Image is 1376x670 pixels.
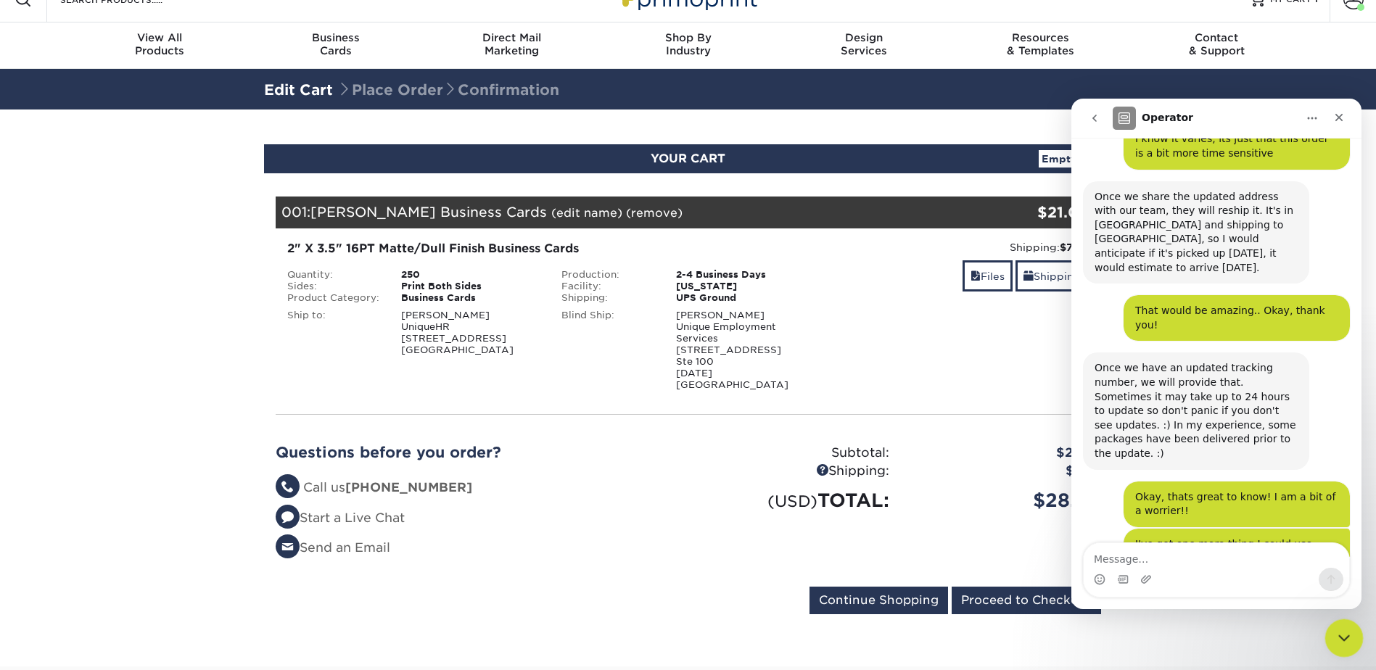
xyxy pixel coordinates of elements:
a: Shipping [1015,260,1089,291]
a: Shop ByIndustry [600,22,776,69]
div: [PERSON_NAME] UniqueHR [STREET_ADDRESS] [GEOGRAPHIC_DATA] [390,310,551,356]
div: UPS Ground [665,292,825,304]
div: Blind Ship: [551,310,665,391]
div: Product Category: [276,292,391,304]
strong: $7.84 [1060,241,1089,253]
span: files [971,270,981,282]
div: Industry [600,31,776,57]
div: Quantity: [276,269,391,281]
div: Marketing [424,31,600,57]
div: Sides: [276,281,391,292]
div: Business Cards [390,292,551,304]
div: $21.00 [963,202,1090,223]
span: Resources [952,31,1129,44]
a: Edit Cart [264,81,333,99]
div: Services [776,31,952,57]
div: Print Both Sides [390,281,551,292]
h2: Questions before you order? [276,444,677,461]
div: Products [72,31,248,57]
span: Place Order Confirmation [337,81,559,99]
div: Production: [551,269,665,281]
span: shipping [1023,270,1034,282]
a: Contact& Support [1129,22,1305,69]
div: $21.00 [900,444,1112,463]
a: Send an Email [276,540,390,555]
a: Empty Cart [1039,150,1105,167]
div: 2-4 Business Days [665,269,825,281]
input: Proceed to Checkout [952,587,1101,614]
iframe: Intercom live chat [1325,619,1364,658]
div: Facility: [551,281,665,292]
span: [PERSON_NAME] Business Cards [310,204,547,220]
div: Ship to: [276,310,391,356]
span: YOUR CART [651,152,725,165]
span: Shop By [600,31,776,44]
a: (edit name) [551,206,622,220]
div: 250 [390,269,551,281]
div: [PERSON_NAME] Unique Employment Services [STREET_ADDRESS] Ste 100 [DATE][GEOGRAPHIC_DATA] [665,310,825,391]
div: Shipping: [688,462,900,481]
div: Cards [247,31,424,57]
div: Shipping: [836,240,1089,255]
div: 001: [276,197,963,228]
a: BusinessCards [247,22,424,69]
iframe: Intercom live chat [1071,99,1361,609]
a: Resources& Templates [952,22,1129,69]
div: [US_STATE] [665,281,825,292]
div: Subtotal: [688,444,900,463]
div: & Templates [952,31,1129,57]
a: Files [963,260,1013,291]
div: $28.84 [900,487,1112,514]
a: Start a Live Chat [276,510,405,525]
a: (remove) [626,206,683,220]
div: & Support [1129,31,1305,57]
a: Direct MailMarketing [424,22,600,69]
div: Shipping: [551,292,665,304]
small: (USD) [767,492,817,510]
div: TOTAL: [688,487,900,514]
div: $7.84 [900,462,1112,481]
input: Continue Shopping [809,587,948,614]
strong: [PHONE_NUMBER] [345,480,472,495]
span: Business [247,31,424,44]
span: Design [776,31,952,44]
span: Contact [1129,31,1305,44]
a: View AllProducts [72,22,248,69]
span: View All [72,31,248,44]
span: Direct Mail [424,31,600,44]
li: Call us [276,479,677,497]
a: DesignServices [776,22,952,69]
div: 2" X 3.5" 16PT Matte/Dull Finish Business Cards [287,240,815,257]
